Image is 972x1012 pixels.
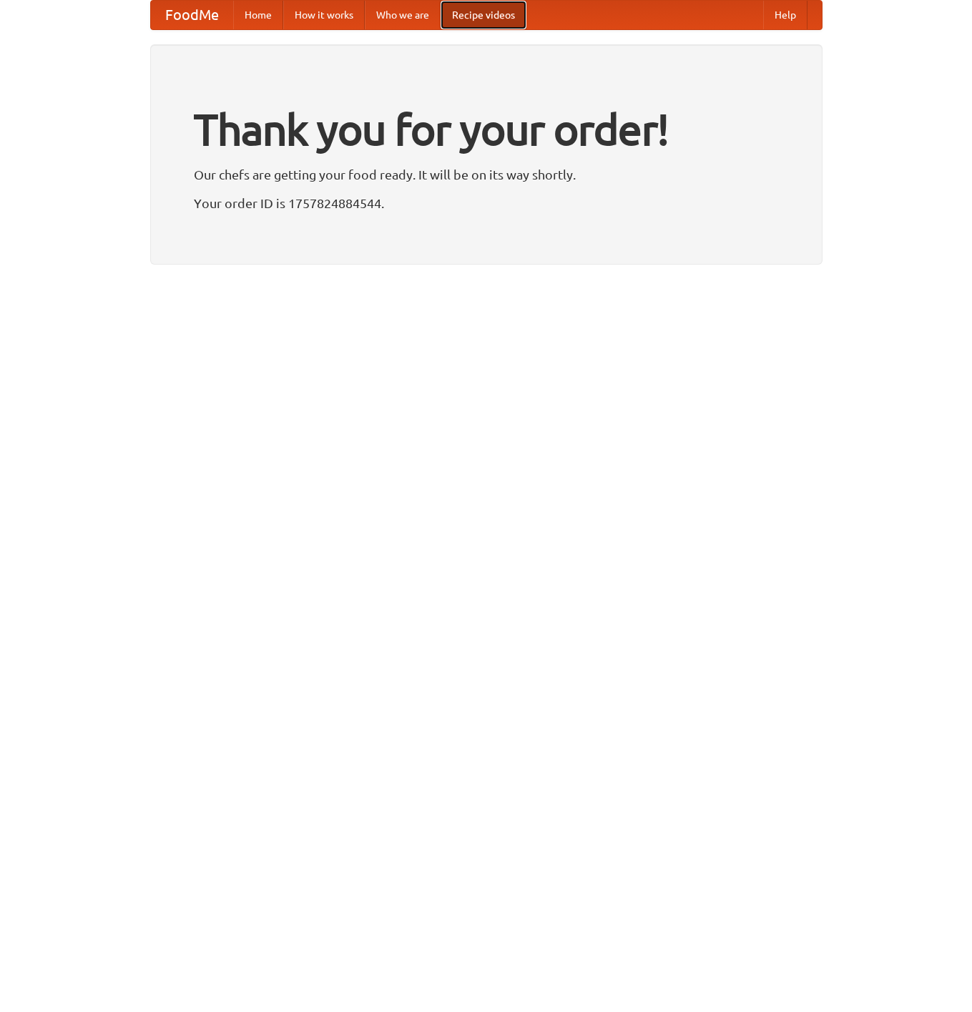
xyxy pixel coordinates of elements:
[763,1,807,29] a: Help
[441,1,526,29] a: Recipe videos
[151,1,233,29] a: FoodMe
[283,1,365,29] a: How it works
[194,164,779,185] p: Our chefs are getting your food ready. It will be on its way shortly.
[194,95,779,164] h1: Thank you for your order!
[365,1,441,29] a: Who we are
[194,192,779,214] p: Your order ID is 1757824884544.
[233,1,283,29] a: Home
